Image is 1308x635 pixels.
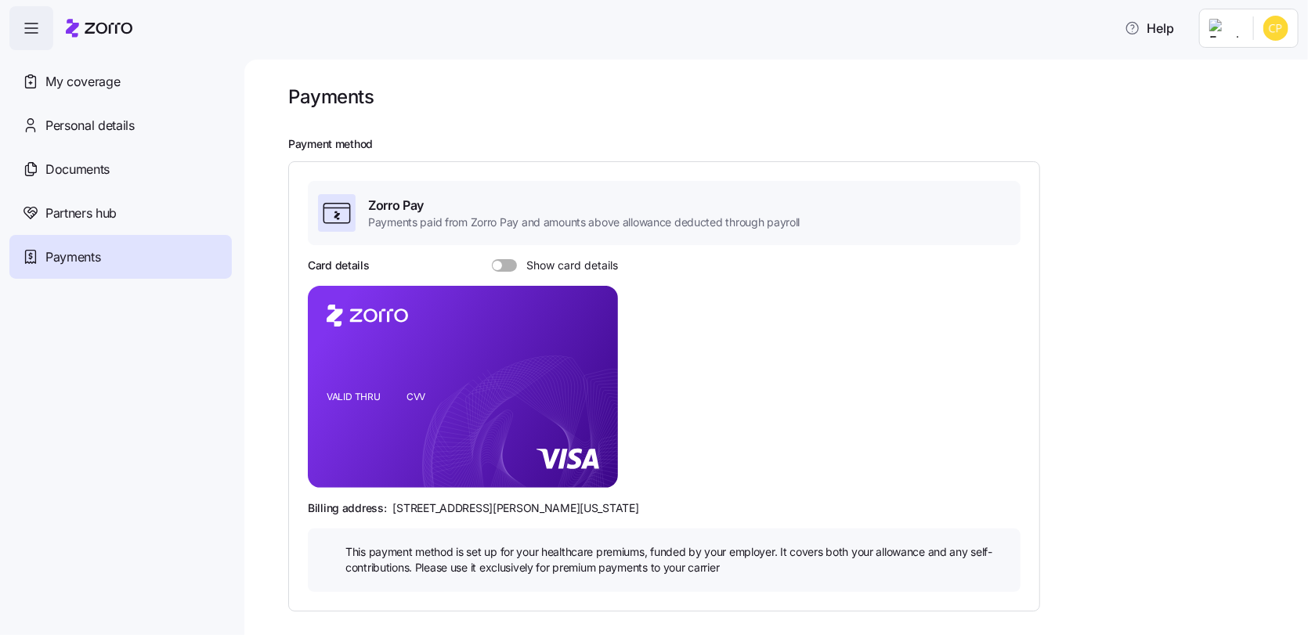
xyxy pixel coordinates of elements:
[368,215,800,230] span: Payments paid from Zorro Pay and amounts above allowance deducted through payroll
[517,259,618,272] span: Show card details
[1112,13,1187,44] button: Help
[327,391,381,402] tspan: VALID THRU
[345,544,1008,576] span: This payment method is set up for your healthcare premiums, funded by your employer. It covers bo...
[9,191,232,235] a: Partners hub
[308,258,370,273] h3: Card details
[1125,19,1174,38] span: Help
[45,247,100,267] span: Payments
[1209,19,1241,38] img: Employer logo
[393,500,639,516] span: [STREET_ADDRESS][PERSON_NAME][US_STATE]
[45,160,110,179] span: Documents
[288,137,1286,152] h2: Payment method
[45,116,135,135] span: Personal details
[288,85,374,109] h1: Payments
[308,500,387,516] span: Billing address:
[9,60,232,103] a: My coverage
[406,391,426,402] tspan: CVV
[45,72,120,92] span: My coverage
[9,147,232,191] a: Documents
[9,235,232,279] a: Payments
[45,204,117,223] span: Partners hub
[1263,16,1288,41] img: eb7fe5b5ec7284db179a2239a50350bd
[320,544,339,563] img: icon bulb
[9,103,232,147] a: Personal details
[368,196,800,215] span: Zorro Pay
